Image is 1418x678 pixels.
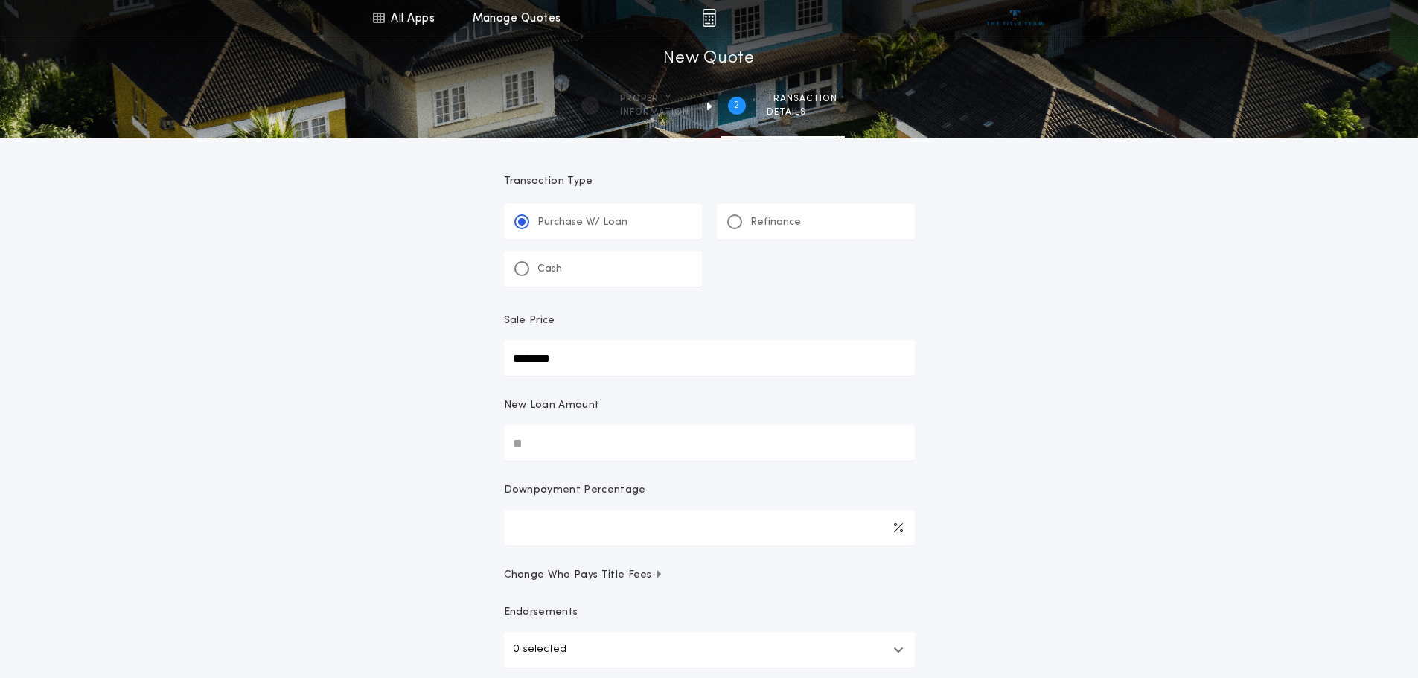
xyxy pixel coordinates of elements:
[504,340,915,376] input: Sale Price
[734,100,739,112] h2: 2
[504,605,915,620] p: Endorsements
[767,106,837,118] span: details
[504,632,915,668] button: 0 selected
[504,398,600,413] p: New Loan Amount
[513,641,566,659] p: 0 selected
[620,106,689,118] span: information
[504,510,915,546] input: Downpayment Percentage
[537,262,562,277] p: Cash
[767,93,837,105] span: Transaction
[504,568,664,583] span: Change Who Pays Title Fees
[537,215,627,230] p: Purchase W/ Loan
[504,425,915,461] input: New Loan Amount
[620,93,689,105] span: Property
[504,313,555,328] p: Sale Price
[504,174,915,189] p: Transaction Type
[702,9,716,27] img: img
[504,568,915,583] button: Change Who Pays Title Fees
[504,483,646,498] p: Downpayment Percentage
[750,215,801,230] p: Refinance
[987,10,1043,25] img: vs-icon
[663,47,754,71] h1: New Quote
